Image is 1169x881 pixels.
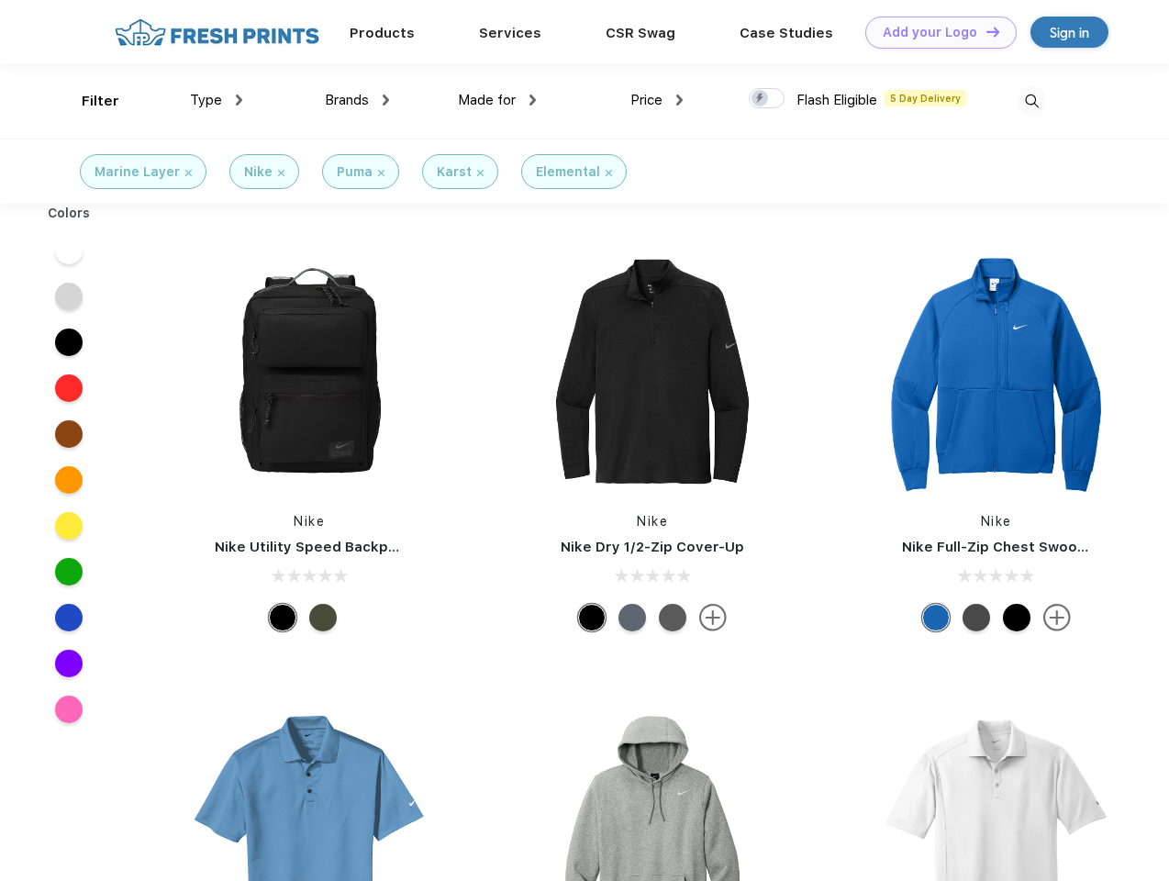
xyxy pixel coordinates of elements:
[986,27,999,37] img: DT
[383,95,389,106] img: dropdown.png
[1017,86,1047,117] img: desktop_search.svg
[187,250,431,494] img: func=resize&h=266
[244,162,273,182] div: Nike
[185,170,192,176] img: filter_cancel.svg
[95,162,180,182] div: Marine Layer
[477,170,484,176] img: filter_cancel.svg
[278,170,284,176] img: filter_cancel.svg
[874,250,1119,494] img: func=resize&h=266
[618,604,646,631] div: Navy Heather
[561,539,744,555] a: Nike Dry 1/2-Zip Cover-Up
[1043,604,1071,631] img: more.svg
[82,91,119,112] div: Filter
[530,250,774,494] img: func=resize&h=266
[1050,22,1089,43] div: Sign in
[578,604,606,631] div: Black
[1030,17,1108,48] a: Sign in
[885,90,966,106] span: 5 Day Delivery
[922,604,950,631] div: Royal
[796,92,877,108] span: Flash Eligible
[458,92,516,108] span: Made for
[963,604,990,631] div: Anthracite
[606,25,675,41] a: CSR Swag
[378,170,384,176] img: filter_cancel.svg
[1003,604,1030,631] div: Black
[606,170,612,176] img: filter_cancel.svg
[236,95,242,106] img: dropdown.png
[109,17,325,49] img: fo%20logo%202.webp
[902,539,1146,555] a: Nike Full-Zip Chest Swoosh Jacket
[437,162,472,182] div: Karst
[294,514,325,529] a: Nike
[536,162,600,182] div: Elemental
[637,514,668,529] a: Nike
[350,25,415,41] a: Products
[325,92,369,108] span: Brands
[630,92,662,108] span: Price
[309,604,337,631] div: Cargo Khaki
[883,25,977,40] div: Add your Logo
[479,25,541,41] a: Services
[269,604,296,631] div: Black
[215,539,413,555] a: Nike Utility Speed Backpack
[34,204,105,223] div: Colors
[676,95,683,106] img: dropdown.png
[699,604,727,631] img: more.svg
[337,162,373,182] div: Puma
[190,92,222,108] span: Type
[981,514,1012,529] a: Nike
[659,604,686,631] div: Black Heather
[529,95,536,106] img: dropdown.png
